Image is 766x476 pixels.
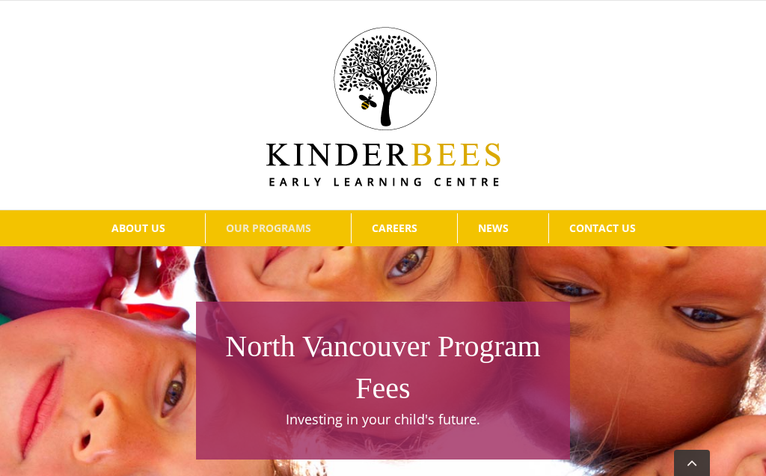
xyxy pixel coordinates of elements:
img: Kinder Bees Logo [266,27,500,186]
a: NEWS [458,213,530,243]
nav: Main Menu [22,210,744,246]
h1: North Vancouver Program Fees [203,326,563,409]
a: CONTACT US [549,213,657,243]
span: CAREERS [372,223,417,234]
p: Investing in your child's future. [203,409,563,430]
a: OUR PROGRAMS [206,213,332,243]
span: ABOUT US [111,223,165,234]
a: CAREERS [352,213,438,243]
a: ABOUT US [91,213,186,243]
span: OUR PROGRAMS [226,223,311,234]
span: NEWS [478,223,509,234]
span: CONTACT US [569,223,636,234]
